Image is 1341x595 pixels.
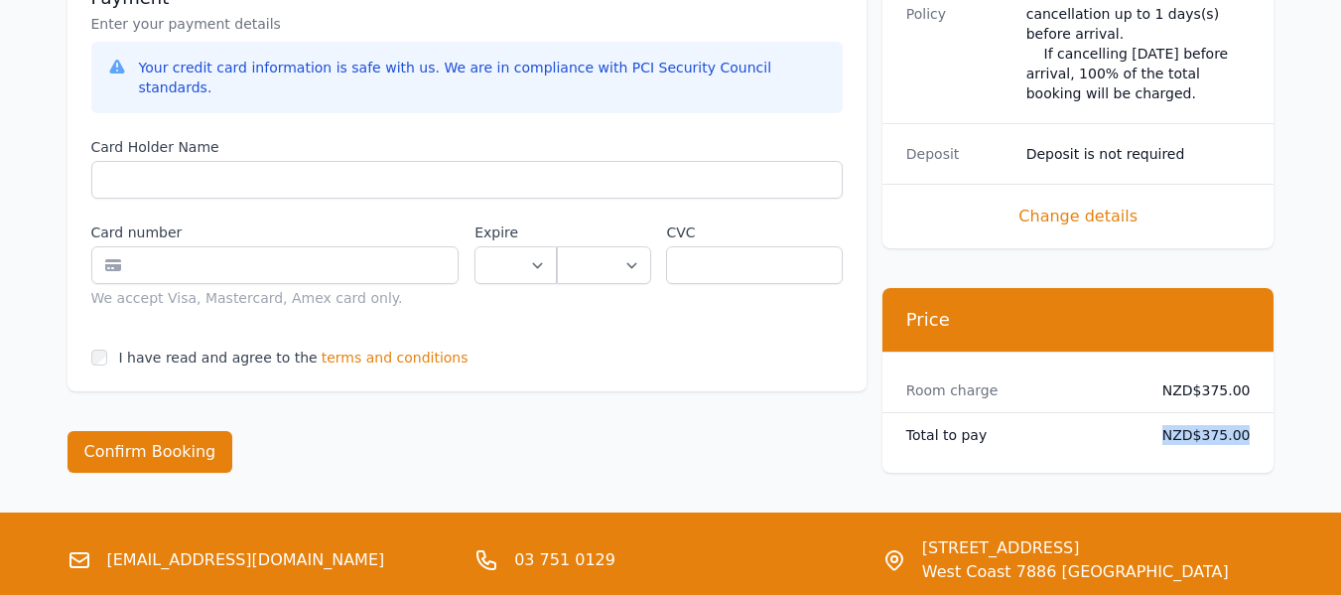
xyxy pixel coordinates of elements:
a: [EMAIL_ADDRESS][DOMAIN_NAME] [107,548,385,572]
dd: NZD$375.00 [1146,425,1251,445]
span: terms and conditions [322,348,469,368]
dd: Deposit is not required [1026,144,1251,164]
label: CVC [666,223,842,242]
dt: Room charge [906,380,1131,400]
label: Expire [474,223,557,242]
h3: Price [906,308,1251,332]
label: Card number [91,223,460,242]
dt: Deposit [906,144,1010,164]
label: I have read and agree to the [119,350,318,366]
span: Change details [906,205,1251,228]
dd: NZD$375.00 [1146,380,1251,400]
label: . [557,223,650,242]
a: 03 751 0129 [514,548,615,572]
dt: Total to pay [906,425,1131,445]
span: West Coast 7886 [GEOGRAPHIC_DATA] [922,560,1229,584]
p: Enter your payment details [91,14,843,34]
label: Card Holder Name [91,137,843,157]
button: Confirm Booking [67,431,233,473]
div: Your credit card information is safe with us. We are in compliance with PCI Security Council stan... [139,58,827,97]
div: We accept Visa, Mastercard, Amex card only. [91,288,460,308]
span: [STREET_ADDRESS] [922,536,1229,560]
